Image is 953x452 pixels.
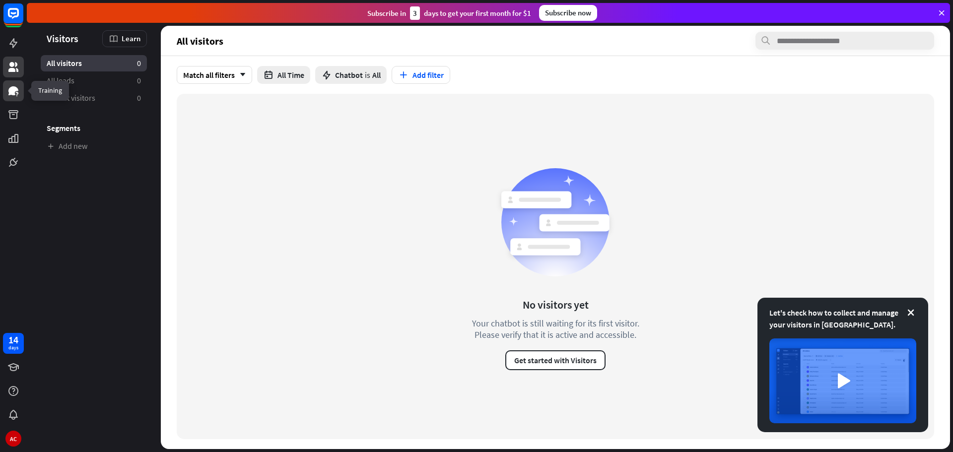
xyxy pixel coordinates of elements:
div: days [8,344,18,351]
img: image [769,338,916,423]
span: is [365,70,370,80]
span: Learn [122,34,140,43]
button: Get started with Visitors [505,350,606,370]
span: Visitors [47,33,78,44]
div: 14 [8,335,18,344]
div: Subscribe in days to get your first month for $1 [367,6,531,20]
span: Chatbot [335,70,363,80]
span: All leads [47,75,74,86]
div: Your chatbot is still waiting for its first visitor. Please verify that it is active and accessible. [454,318,657,340]
div: No visitors yet [523,298,589,312]
button: Add filter [392,66,450,84]
div: AC [5,431,21,447]
a: Add new [41,138,147,154]
i: arrow_down [235,72,246,78]
span: Recent visitors [47,93,95,103]
span: All [372,70,381,80]
div: 3 [410,6,420,20]
button: Open LiveChat chat widget [8,4,38,34]
div: Match all filters [177,66,252,84]
a: Recent visitors 0 [41,90,147,106]
a: 14 days [3,333,24,354]
span: All visitors [177,35,223,47]
span: All visitors [47,58,82,68]
aside: 0 [137,93,141,103]
h3: Segments [41,123,147,133]
aside: 0 [137,58,141,68]
button: All Time [257,66,310,84]
div: Let's check how to collect and manage your visitors in [GEOGRAPHIC_DATA]. [769,307,916,330]
a: All leads 0 [41,72,147,89]
div: Subscribe now [539,5,597,21]
aside: 0 [137,75,141,86]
